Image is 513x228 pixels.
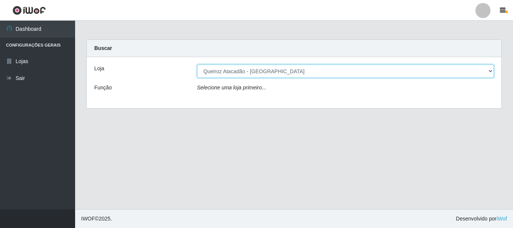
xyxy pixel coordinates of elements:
[94,84,112,92] label: Função
[94,65,104,72] label: Loja
[81,215,112,223] span: © 2025 .
[81,216,95,222] span: IWOF
[94,45,112,51] strong: Buscar
[456,215,507,223] span: Desenvolvido por
[496,216,507,222] a: iWof
[197,85,266,91] i: Selecione uma loja primeiro...
[12,6,46,15] img: CoreUI Logo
